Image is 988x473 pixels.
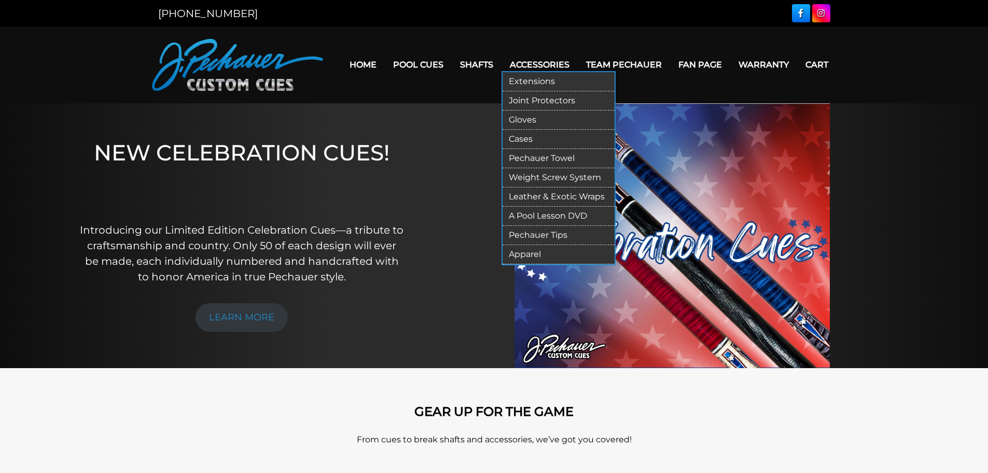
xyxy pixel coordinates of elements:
a: Cart [797,51,837,78]
a: A Pool Lesson DVD [503,207,615,226]
a: Warranty [730,51,797,78]
a: Leather & Exotic Wraps [503,187,615,207]
a: Home [341,51,385,78]
strong: GEAR UP FOR THE GAME [414,404,574,419]
a: Shafts [452,51,502,78]
a: Extensions [503,72,615,91]
p: From cues to break shafts and accessories, we’ve got you covered! [199,434,790,446]
img: Pechauer Custom Cues [152,39,323,91]
a: Accessories [502,51,578,78]
a: Team Pechauer [578,51,670,78]
h1: NEW CELEBRATION CUES! [79,140,405,208]
a: [PHONE_NUMBER] [158,7,258,20]
a: Pechauer Towel [503,149,615,168]
a: Cases [503,130,615,149]
a: Fan Page [670,51,730,78]
p: Introducing our Limited Edition Celebration Cues—a tribute to craftsmanship and country. Only 50 ... [79,222,405,285]
a: Gloves [503,111,615,130]
a: LEARN MORE [196,303,288,332]
a: Pool Cues [385,51,452,78]
a: Apparel [503,245,615,264]
a: Weight Screw System [503,168,615,187]
a: Pechauer Tips [503,226,615,245]
a: Joint Protectors [503,91,615,111]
